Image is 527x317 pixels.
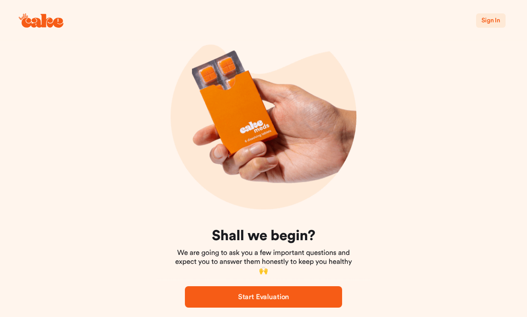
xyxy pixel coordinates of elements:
[481,17,500,24] span: Sign In
[476,13,506,28] button: Sign In
[185,287,342,308] button: Start Evaluation
[172,228,355,246] h1: Shall we begin?
[238,294,289,301] span: Start Evaluation
[172,228,355,276] div: We are going to ask you a few important questions and expect you to answer them honestly to keep ...
[171,24,356,210] img: onboarding-img03.png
